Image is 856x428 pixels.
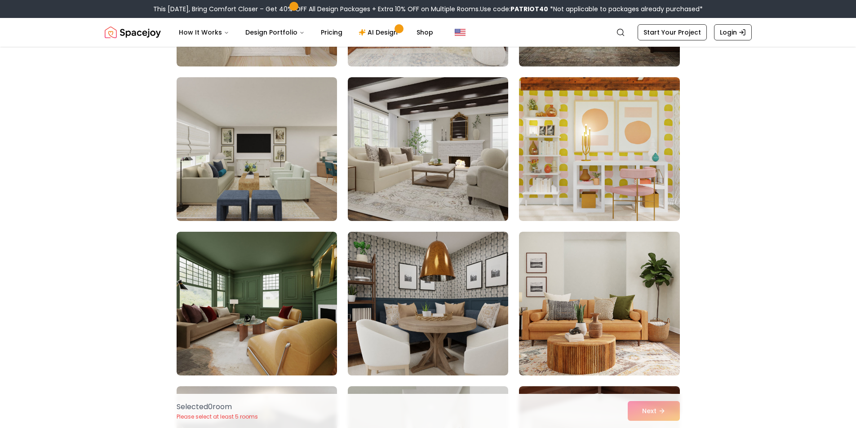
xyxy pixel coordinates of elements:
[510,4,548,13] b: PATRIOT40
[105,18,752,47] nav: Global
[238,23,312,41] button: Design Portfolio
[177,413,258,420] p: Please select at least 5 rooms
[177,402,258,412] p: Selected 0 room
[519,232,679,375] img: Room room-48
[455,27,466,38] img: United States
[519,77,679,221] img: Room room-45
[348,77,508,221] img: Room room-44
[172,23,440,41] nav: Main
[177,232,337,375] img: Room room-46
[105,23,161,41] a: Spacejoy
[638,24,707,40] a: Start Your Project
[177,77,337,221] img: Room room-43
[409,23,440,41] a: Shop
[153,4,703,13] div: This [DATE], Bring Comfort Closer – Get 40% OFF All Design Packages + Extra 10% OFF on Multiple R...
[348,232,508,375] img: Room room-47
[351,23,408,41] a: AI Design
[714,24,752,40] a: Login
[548,4,703,13] span: *Not applicable to packages already purchased*
[172,23,236,41] button: How It Works
[480,4,548,13] span: Use code:
[314,23,350,41] a: Pricing
[105,23,161,41] img: Spacejoy Logo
